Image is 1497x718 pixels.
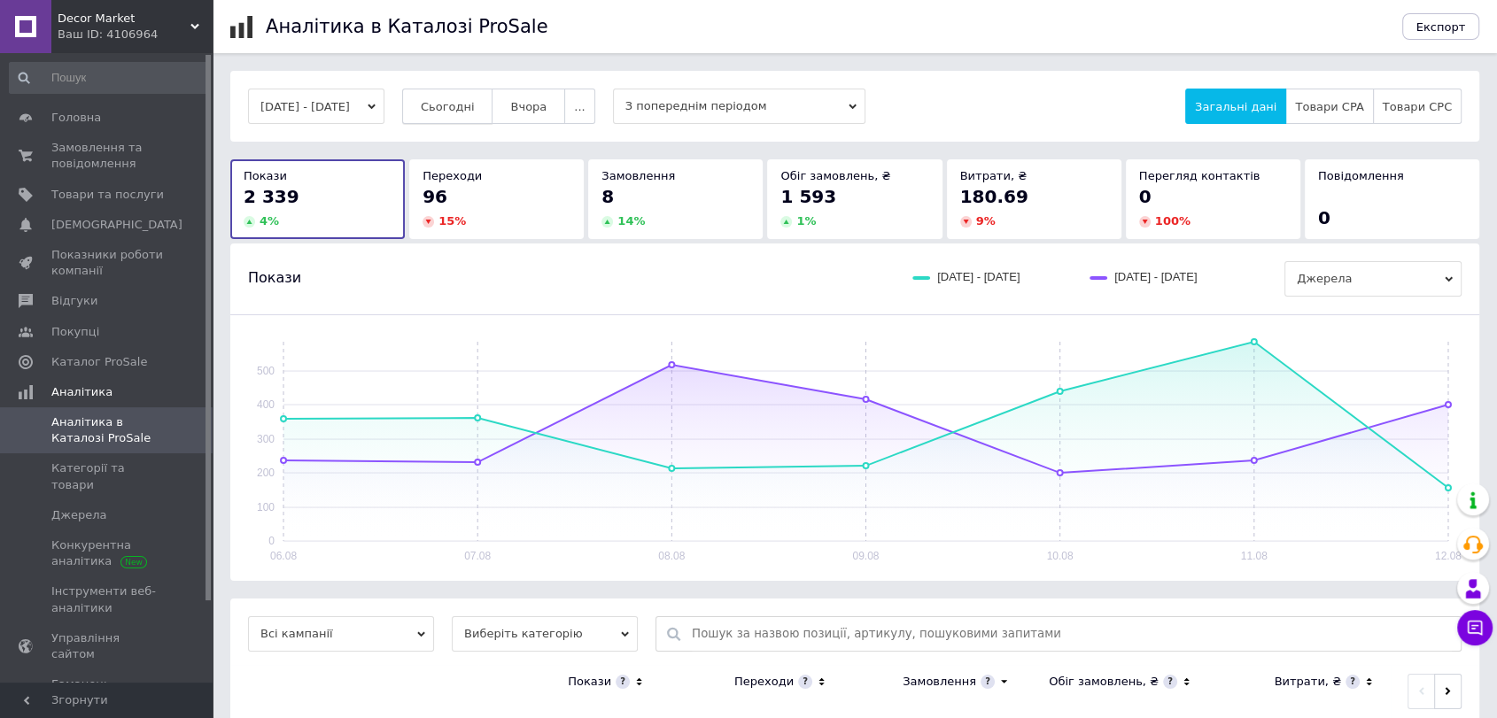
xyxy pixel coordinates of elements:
span: Виберіть категорію [452,616,638,652]
span: 15 % [438,214,466,228]
span: 100 % [1155,214,1191,228]
text: 08.08 [658,550,685,562]
span: Вчора [510,100,547,113]
span: Аналітика [51,384,112,400]
text: 300 [257,433,275,445]
span: 14 % [617,214,645,228]
span: 8 [601,186,614,207]
span: Каталог ProSale [51,354,147,370]
span: Сьогодні [421,100,475,113]
text: 500 [257,365,275,377]
span: Перегляд контактів [1139,169,1260,182]
span: Показники роботи компанії [51,247,164,279]
h1: Аналітика в Каталозі ProSale [266,16,547,37]
button: Вчора [492,89,565,124]
span: Відгуки [51,293,97,309]
button: [DATE] - [DATE] [248,89,384,124]
span: 1 % [796,214,816,228]
span: 2 339 [244,186,299,207]
span: 96 [423,186,447,207]
span: Замовлення [601,169,675,182]
text: 10.08 [1046,550,1073,562]
span: Переходи [423,169,482,182]
span: Замовлення та повідомлення [51,140,164,172]
button: Експорт [1402,13,1480,40]
div: Покази [568,674,611,690]
span: Товари CPC [1383,100,1452,113]
div: Обіг замовлень, ₴ [1049,674,1159,690]
button: Товари CPC [1373,89,1462,124]
span: Загальні дані [1195,100,1276,113]
text: 0 [268,535,275,547]
span: ... [574,100,585,113]
span: 9 % [976,214,996,228]
span: Товари CPA [1295,100,1363,113]
div: Витрати, ₴ [1274,674,1341,690]
div: Ваш ID: 4106964 [58,27,213,42]
span: 4 % [260,214,279,228]
button: ... [564,89,594,124]
span: Джерела [1284,261,1462,297]
text: 400 [257,398,275,411]
span: Експорт [1416,20,1466,34]
span: Обіг замовлень, ₴ [780,169,890,182]
text: 11.08 [1241,550,1268,562]
span: 0 [1318,207,1330,228]
text: 06.08 [270,550,297,562]
span: Повідомлення [1318,169,1404,182]
span: Decor Market [58,11,190,27]
span: З попереднім періодом [613,89,865,124]
span: Всі кампанії [248,616,434,652]
span: Джерела [51,507,106,523]
text: 12.08 [1435,550,1462,562]
span: Головна [51,110,101,126]
input: Пошук [9,62,208,94]
span: Покази [244,169,287,182]
input: Пошук за назвою позиції, артикулу, пошуковими запитами [692,617,1452,651]
span: 1 593 [780,186,836,207]
span: Товари та послуги [51,187,164,203]
span: Покази [248,268,301,288]
span: Гаманець компанії [51,676,164,708]
text: 09.08 [852,550,879,562]
button: Загальні дані [1185,89,1286,124]
span: 0 [1139,186,1152,207]
span: Управління сайтом [51,630,164,662]
span: 180.69 [960,186,1028,207]
button: Чат з покупцем [1457,610,1493,645]
span: Інструменти веб-аналітики [51,583,164,615]
span: Конкурентна аналітика [51,537,164,569]
span: Категорії та товари [51,460,164,492]
text: 200 [257,467,275,479]
text: 100 [257,501,275,513]
span: Витрати, ₴ [960,169,1028,182]
button: Товари CPA [1285,89,1373,124]
div: Переходи [734,674,794,690]
span: [DEMOGRAPHIC_DATA] [51,217,182,233]
div: Замовлення [903,674,976,690]
text: 07.08 [464,550,491,562]
span: Аналітика в Каталозі ProSale [51,414,164,446]
button: Сьогодні [402,89,493,124]
span: Покупці [51,324,99,340]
